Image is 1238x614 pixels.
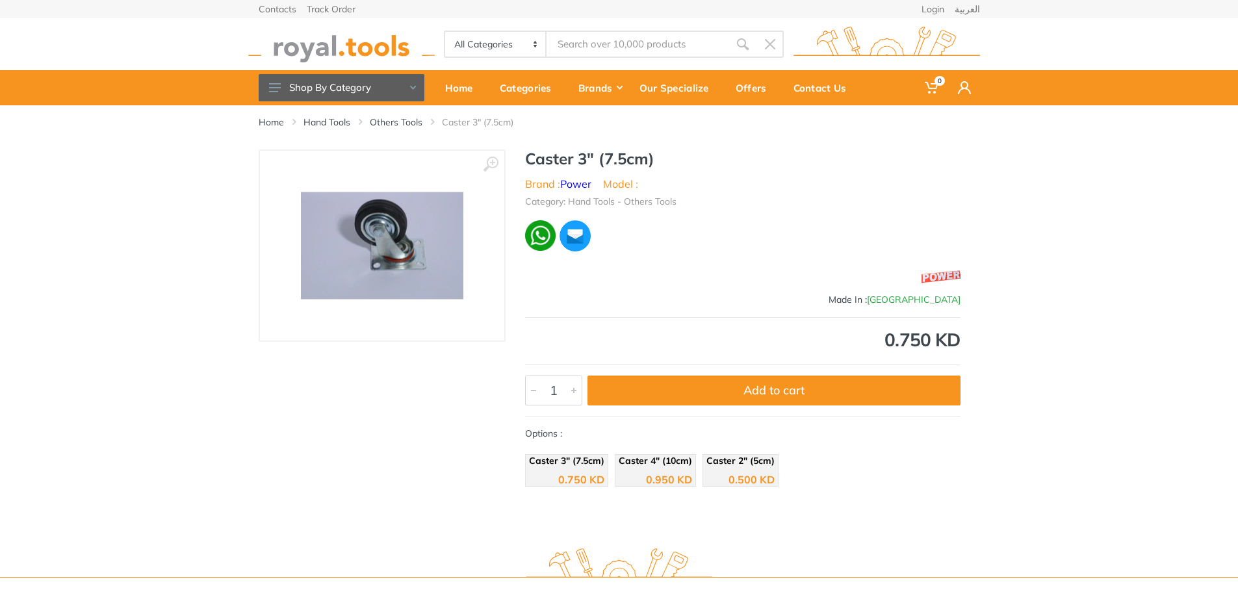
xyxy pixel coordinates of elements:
span: 0 [935,76,945,86]
a: Track Order [307,5,355,14]
select: Category [445,32,547,57]
span: Caster 2" (5cm) [706,455,775,467]
span: Caster 4" (10cm) [619,455,692,467]
input: Site search [547,31,729,58]
div: 0.750 KD [558,474,604,485]
button: Shop By Category [259,74,424,101]
a: Caster 4" (10cm) 0.950 KD [615,454,696,487]
span: [GEOGRAPHIC_DATA] [867,294,961,305]
a: Power [560,177,591,190]
div: Made In : [525,293,961,307]
img: royal.tools Logo [526,548,712,584]
div: 0.500 KD [729,474,775,485]
img: Royal Tools - Caster 3 [301,192,463,300]
span: Caster 3" (7.5cm) [529,455,604,467]
div: Home [436,74,491,101]
img: ma.webp [558,219,592,253]
img: royal.tools Logo [248,27,435,62]
div: Offers [727,74,784,101]
a: Contact Us [784,70,864,105]
a: Home [259,116,284,129]
a: Caster 3" (7.5cm) 0.750 KD [525,454,608,487]
a: Home [436,70,491,105]
div: Options : [525,427,961,493]
button: Add to cart [587,376,961,405]
a: Hand Tools [303,116,350,129]
li: Category: Hand Tools - Others Tools [525,195,677,209]
a: Caster 2" (5cm) 0.500 KD [703,454,779,487]
li: Caster 3" (7.5cm) [442,116,533,129]
div: Categories [491,74,569,101]
a: Contacts [259,5,296,14]
a: العربية [955,5,980,14]
img: royal.tools Logo [793,27,980,62]
img: wa.webp [525,220,556,251]
div: Brands [569,74,630,101]
a: Offers [727,70,784,105]
li: Brand : [525,176,591,192]
img: Power [922,261,961,293]
div: Contact Us [784,74,864,101]
a: Categories [491,70,569,105]
div: 0.750 KD [525,331,961,349]
a: 0 [916,70,949,105]
a: Login [922,5,944,14]
li: Model : [603,176,638,192]
h1: Caster 3" (7.5cm) [525,149,961,168]
nav: breadcrumb [259,116,980,129]
div: Our Specialize [630,74,727,101]
a: Others Tools [370,116,422,129]
div: 0.950 KD [646,474,692,485]
a: Our Specialize [630,70,727,105]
